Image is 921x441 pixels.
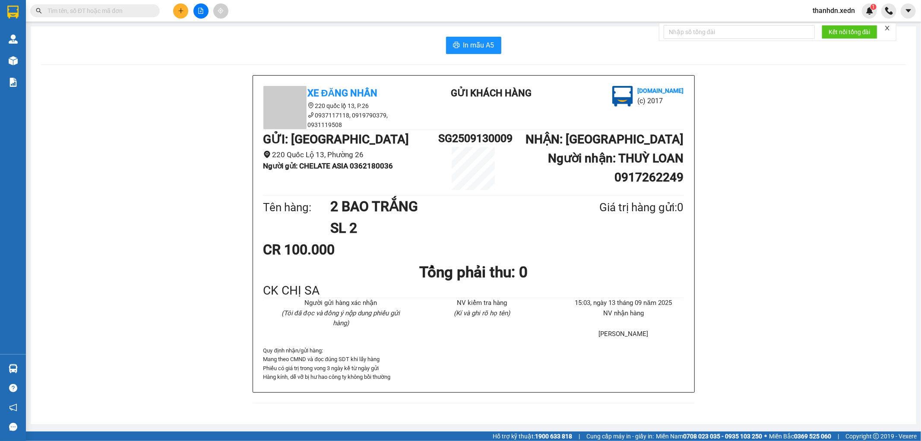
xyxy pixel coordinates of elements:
[453,41,460,50] span: printer
[73,33,119,40] b: [DOMAIN_NAME]
[829,27,870,37] span: Kết nối tổng đài
[178,8,184,14] span: plus
[47,6,149,16] input: Tìm tên, số ĐT hoặc mã đơn
[9,78,18,87] img: solution-icon
[872,4,875,10] span: 1
[451,88,532,98] b: Gửi khách hàng
[637,95,684,106] li: (c) 2017
[263,149,439,161] li: 220 Quốc Lộ 13, Phường 26
[213,3,228,19] button: aim
[9,423,17,431] span: message
[263,111,419,130] li: 0937117118, 0919790379, 0931119508
[73,41,119,52] li: (c) 2017
[173,3,188,19] button: plus
[281,298,401,308] li: Người gửi hàng xác nhận
[905,7,912,15] span: caret-down
[438,130,508,147] h1: SG2509130009
[454,309,510,317] i: (Kí và ghi rõ họ tên)
[422,298,542,308] li: NV kiểm tra hàng
[9,384,17,392] span: question-circle
[806,5,862,16] span: thanhdn.xedn
[7,6,19,19] img: logo-vxr
[9,56,18,65] img: warehouse-icon
[885,7,893,15] img: phone-icon
[901,3,916,19] button: caret-down
[94,11,114,32] img: logo.jpg
[11,56,38,96] b: Xe Đăng Nhân
[263,355,684,381] p: Mang theo CMND và đọc đúng SDT khi lấy hàng Phiếu có giá trị trong vong 3 ngày kể từ ngày gửi Hàn...
[263,199,331,216] div: Tên hàng:
[586,431,654,441] span: Cung cấp máy in - giấy in:
[525,132,684,146] b: NHẬN : [GEOGRAPHIC_DATA]
[838,431,839,441] span: |
[769,431,831,441] span: Miền Bắc
[579,431,580,441] span: |
[463,40,494,51] span: In mẫu A5
[308,88,378,98] b: Xe Đăng Nhân
[563,329,684,339] li: [PERSON_NAME]
[308,112,314,118] span: phone
[282,309,400,327] i: (Tôi đã đọc và đồng ý nộp dung phiếu gửi hàng)
[218,8,224,14] span: aim
[263,162,393,170] b: Người gửi : CHELATE ASIA 0362180036
[9,364,18,373] img: warehouse-icon
[330,196,557,217] h1: 2 BAO TRẮNG
[612,86,633,107] img: logo.jpg
[563,308,684,319] li: NV nhận hàng
[548,151,684,184] b: Người nhận : THUỲ LOAN 0917262249
[263,260,684,284] h1: Tổng phải thu: 0
[446,37,501,54] button: printerIn mẫu A5
[263,346,684,382] div: Quy định nhận/gửi hàng :
[683,433,762,440] strong: 0708 023 035 - 0935 103 250
[330,217,557,239] h1: SL 2
[637,87,684,94] b: [DOMAIN_NAME]
[263,239,402,260] div: CR 100.000
[263,284,684,298] div: CK CHỊ SA
[664,25,815,39] input: Nhập số tổng đài
[263,151,271,158] span: environment
[535,433,572,440] strong: 1900 633 818
[493,431,572,441] span: Hỗ trợ kỹ thuật:
[36,8,42,14] span: search
[866,7,874,15] img: icon-new-feature
[263,101,419,111] li: 220 quốc lộ 13, P.26
[308,102,314,108] span: environment
[794,433,831,440] strong: 0369 525 060
[9,35,18,44] img: warehouse-icon
[656,431,762,441] span: Miền Nam
[193,3,209,19] button: file-add
[263,132,409,146] b: GỬI : [GEOGRAPHIC_DATA]
[873,433,879,439] span: copyright
[870,4,877,10] sup: 1
[884,25,890,31] span: close
[557,199,684,216] div: Giá trị hàng gửi: 0
[563,298,684,308] li: 15:03, ngày 13 tháng 09 năm 2025
[198,8,204,14] span: file-add
[822,25,877,39] button: Kết nối tổng đài
[764,435,767,438] span: ⚪️
[53,13,85,53] b: Gửi khách hàng
[9,403,17,412] span: notification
